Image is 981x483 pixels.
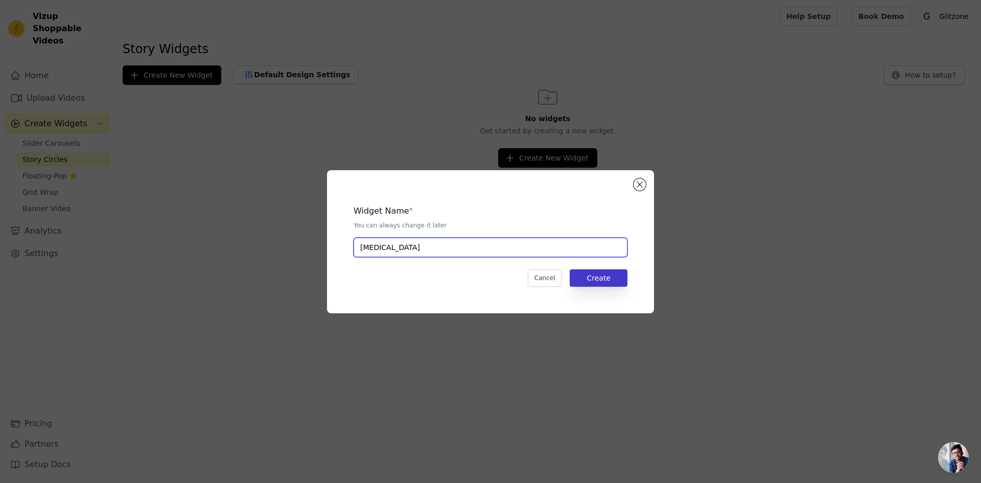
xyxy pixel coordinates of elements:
[354,221,627,229] p: You can always change it later
[570,269,627,287] button: Create
[634,178,646,191] button: Close modal
[938,442,969,473] a: Open chat
[354,205,409,217] legend: Widget Name
[528,269,562,287] button: Cancel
